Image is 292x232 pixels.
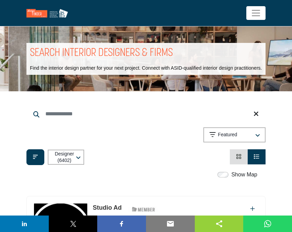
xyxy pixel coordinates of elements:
[263,220,272,228] img: whatsapp sharing button
[250,206,255,212] a: Add To List
[236,154,242,160] a: View Card
[20,220,29,228] img: linkedin sharing button
[30,46,173,61] h1: SEARCH INTERIOR DESIGNERS & FIRMS
[254,154,259,160] a: View List
[26,149,44,165] button: Filter categories
[218,131,237,138] p: Featured
[54,151,75,164] p: Designer (6402)
[26,9,71,18] img: Site Logo
[203,127,266,142] button: Featured
[93,204,122,211] a: Studio Ad
[26,106,266,122] input: Search Keyword
[69,220,77,228] img: twitter sharing button
[48,150,84,165] button: Designer (6402)
[231,171,257,179] label: Show Map
[128,205,159,213] img: ASID Members Badge Icon
[117,220,126,228] img: facebook sharing button
[230,149,248,164] li: Card View
[166,220,175,228] img: email sharing button
[30,65,262,72] p: Find the interior design partner for your next project. Connect with ASID-qualified interior desi...
[248,149,266,164] li: List View
[93,203,122,212] p: Studio Ad
[215,220,223,228] img: sharethis sharing button
[246,6,266,20] button: Toggle navigation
